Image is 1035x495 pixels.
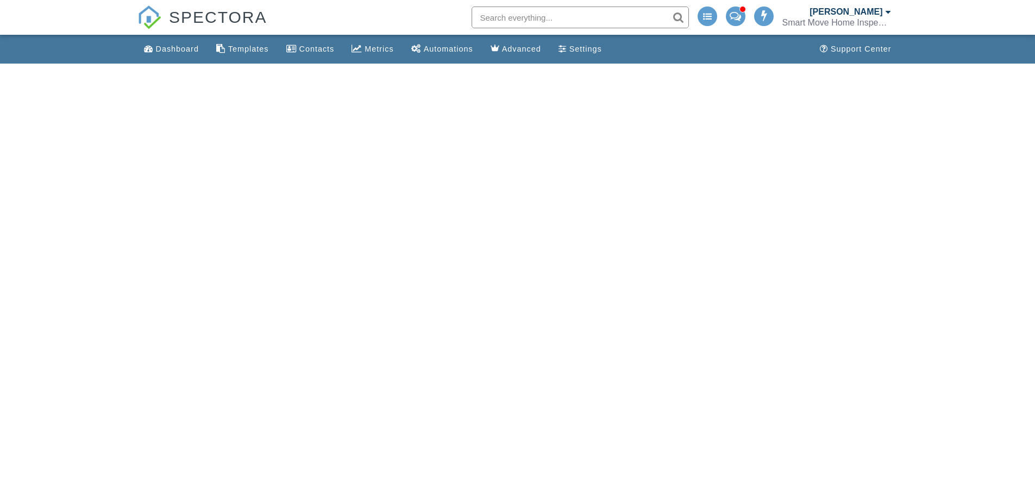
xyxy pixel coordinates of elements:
[282,39,339,59] a: Contacts
[486,39,545,59] a: Advanced
[212,39,273,59] a: Templates
[810,7,882,17] div: [PERSON_NAME]
[554,39,606,59] a: Settings
[137,5,161,29] img: The Best Home Inspection Software - Spectora
[228,45,269,53] div: Templates
[140,39,203,59] a: Dashboard
[299,45,335,53] div: Contacts
[782,17,891,28] div: Smart Move Home Inspections, LLC LHI#11201
[347,39,398,59] a: Metrics
[407,39,478,59] a: Automations (Advanced)
[569,45,602,53] div: Settings
[137,16,267,36] a: SPECTORA
[502,45,541,53] div: Advanced
[156,45,199,53] div: Dashboard
[816,39,896,59] a: Support Center
[472,7,689,28] input: Search everything...
[424,45,473,53] div: Automations
[365,45,393,53] div: Metrics
[831,45,892,53] div: Support Center
[169,5,267,28] span: SPECTORA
